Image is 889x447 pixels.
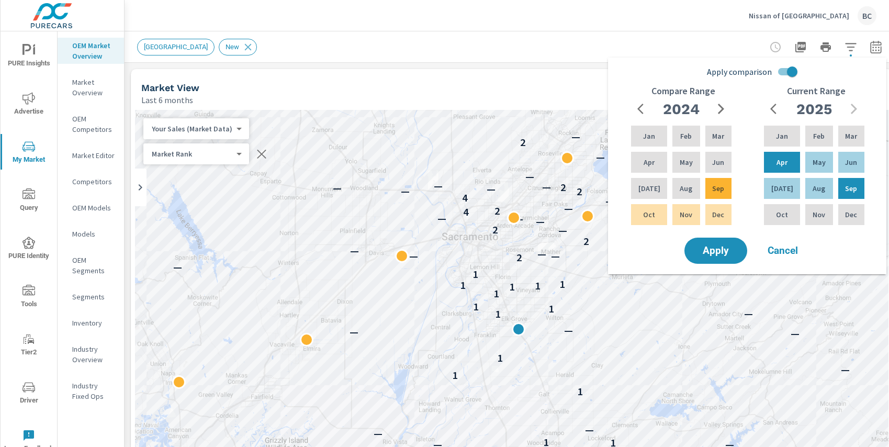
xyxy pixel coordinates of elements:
p: Oct [776,209,788,220]
p: — [795,264,804,277]
p: Nov [680,209,692,220]
button: Apply Filters [840,37,861,58]
p: Feb [813,131,825,141]
button: Select Date Range [865,37,886,58]
h6: Current Range [787,86,846,96]
p: — [525,170,534,183]
p: — [571,130,580,143]
p: — [350,326,358,338]
p: 2 [583,235,589,248]
p: — [487,183,496,195]
p: 2 [520,136,526,149]
span: Apply comparison [707,65,772,78]
p: — [537,248,546,260]
p: 1 [472,268,478,281]
p: — [333,182,342,194]
p: — [536,215,545,228]
p: Aug [813,183,825,194]
p: — [401,185,410,197]
p: — [605,195,614,207]
span: [GEOGRAPHIC_DATA] [138,43,214,51]
p: 1 [548,303,554,315]
button: Apply [684,238,747,264]
p: 1 [577,385,583,398]
p: Oct [643,209,655,220]
p: Jun [845,157,857,167]
h2: 2025 [796,100,832,118]
p: 1 [452,369,458,382]
p: Market Overview [72,77,116,98]
p: Aug [680,183,692,194]
span: Apply [695,246,737,255]
p: 1 [509,281,515,293]
p: — [434,180,443,192]
div: Segments [58,289,124,305]
div: New [219,39,257,55]
span: Tier2 [4,333,54,359]
div: Models [58,226,124,242]
div: Your Sales (Market Data) [143,149,241,159]
p: 1 [493,287,499,300]
button: Cancel [751,238,814,264]
p: Feb [680,131,692,141]
p: May [680,157,693,167]
p: OEM Models [72,203,116,213]
p: Inventory [72,318,116,328]
p: Mar [845,131,857,141]
span: Advertise [4,92,54,118]
p: Apr [777,157,787,167]
p: — [551,250,560,262]
p: 1 [497,352,503,364]
div: Inventory [58,315,124,331]
p: Competitors [72,176,116,187]
p: — [350,244,359,257]
p: 4 [463,206,469,218]
p: — [558,224,567,237]
p: Dec [712,209,724,220]
p: Dec [845,209,857,220]
p: May [813,157,826,167]
span: My Market [4,140,54,166]
p: Models [72,229,116,239]
p: Sep [712,183,724,194]
p: OEM Market Overview [72,40,116,61]
p: Nissan of [GEOGRAPHIC_DATA] [749,11,849,20]
p: [DATE] [771,183,793,194]
p: 2 [516,251,522,264]
p: Industry Overview [72,344,116,365]
span: Cancel [762,246,804,255]
span: PURE Insights [4,44,54,70]
p: — [596,151,605,163]
p: Apr [644,157,655,167]
p: 1 [495,308,501,320]
p: Sep [845,183,857,194]
p: 1 [460,279,466,292]
h6: Compare Range [651,86,715,96]
div: BC [858,6,876,25]
p: OEM Segments [72,255,116,276]
p: Mar [712,131,724,141]
div: Market Overview [58,74,124,100]
p: — [437,212,446,225]
div: OEM Competitors [58,111,124,137]
span: Tools [4,285,54,310]
p: 2 [560,181,566,194]
p: [DATE] [638,183,660,194]
p: — [791,327,800,340]
span: PURE Identity [4,237,54,262]
span: Driver [4,381,54,407]
h2: 2024 [663,100,700,118]
p: Segments [72,292,116,302]
p: Nov [813,209,825,220]
div: Industry Overview [58,341,124,367]
p: — [564,324,573,337]
p: — [585,423,594,436]
h5: Market View [141,82,199,93]
span: Query [4,188,54,214]
p: Jun [712,157,724,167]
p: — [173,261,182,273]
p: — [744,307,753,320]
div: Market Editor [58,148,124,163]
p: 4 [462,192,468,204]
p: 1 [473,300,479,313]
